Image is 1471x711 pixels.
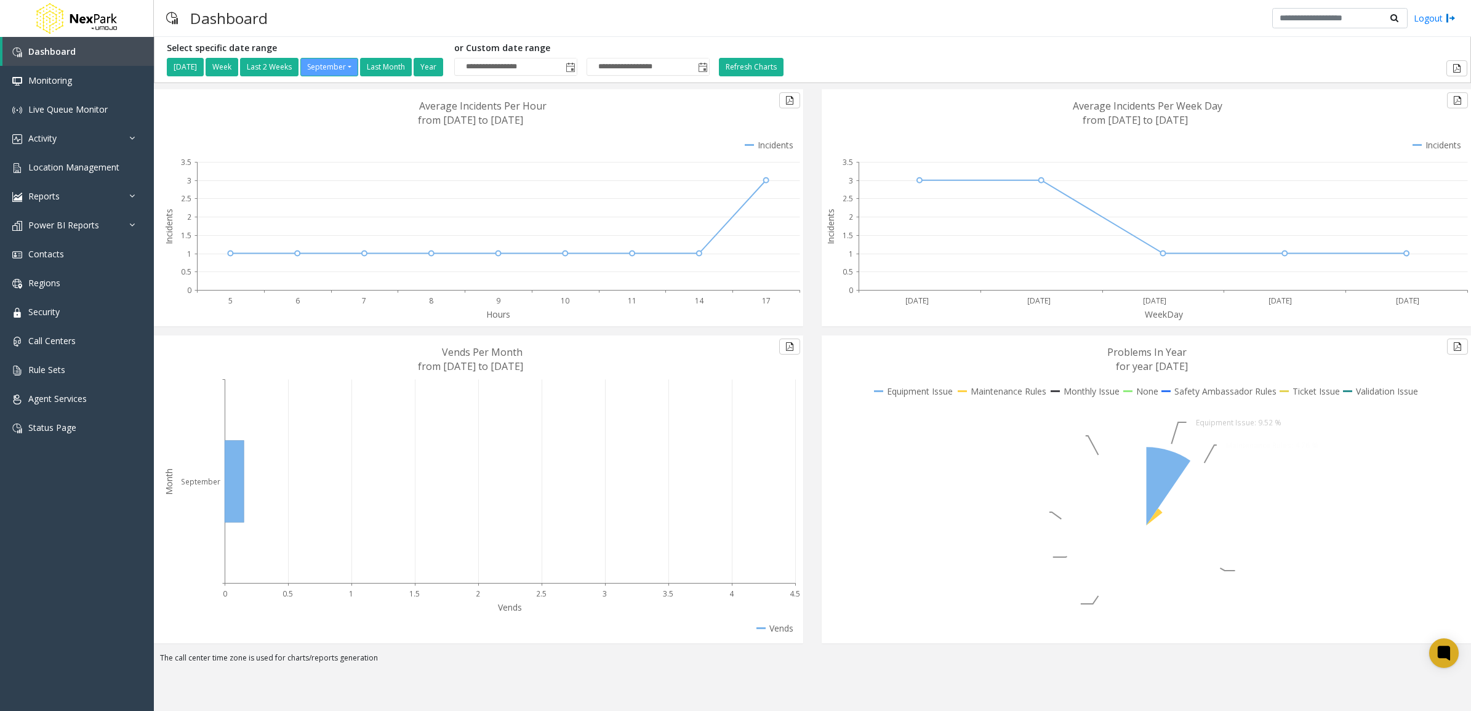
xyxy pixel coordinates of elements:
[349,588,353,599] text: 1
[12,250,22,260] img: 'icon'
[295,295,300,306] text: 6
[12,279,22,289] img: 'icon'
[418,113,523,127] text: from [DATE] to [DATE]
[1447,339,1468,355] button: Export to pdf
[536,588,547,599] text: 2.5
[442,345,523,359] text: Vends Per Month
[663,588,673,599] text: 3.5
[849,212,853,222] text: 2
[825,209,836,244] text: Incidents
[12,221,22,231] img: 'icon'
[28,219,99,231] span: Power BI Reports
[1414,12,1456,25] a: Logout
[779,339,800,355] button: Export to pdf
[28,335,76,347] span: Call Centers
[429,295,433,306] text: 8
[476,588,480,599] text: 2
[454,43,710,54] h5: or Custom date range
[283,588,293,599] text: 0.5
[563,58,577,76] span: Toggle popup
[12,366,22,376] img: 'icon'
[695,295,704,306] text: 14
[181,267,191,277] text: 0.5
[362,295,366,306] text: 7
[28,364,65,376] span: Rule Sets
[181,157,191,167] text: 3.5
[12,424,22,433] img: 'icon'
[163,209,175,244] text: Incidents
[1446,60,1467,76] button: Export to pdf
[28,393,87,404] span: Agent Services
[843,193,853,204] text: 2.5
[843,267,853,277] text: 0.5
[181,230,191,241] text: 1.5
[166,3,178,33] img: pageIcon
[603,588,607,599] text: 3
[12,337,22,347] img: 'icon'
[28,306,60,318] span: Security
[418,360,523,373] text: from [DATE] to [DATE]
[12,47,22,57] img: 'icon'
[181,193,191,204] text: 2.5
[28,190,60,202] span: Reports
[12,134,22,144] img: 'icon'
[167,58,204,76] button: [DATE]
[695,58,709,76] span: Toggle popup
[187,249,191,259] text: 1
[843,230,853,241] text: 1.5
[240,58,299,76] button: Last 2 Weeks
[779,92,800,108] button: Export to pdf
[409,588,420,599] text: 1.5
[28,161,119,173] span: Location Management
[167,43,445,54] h5: Select specific date range
[28,46,76,57] span: Dashboard
[187,212,191,222] text: 2
[163,468,175,495] text: Month
[28,74,72,86] span: Monitoring
[12,163,22,173] img: 'icon'
[12,308,22,318] img: 'icon'
[849,175,853,186] text: 3
[1196,417,1281,428] text: Equipment Issue: 9.52 %
[1083,113,1188,127] text: from [DATE] to [DATE]
[1116,360,1188,373] text: for year [DATE]
[1143,295,1166,306] text: [DATE]
[12,192,22,202] img: 'icon'
[12,395,22,404] img: 'icon'
[360,58,412,76] button: Last Month
[498,601,522,613] text: Vends
[849,285,853,295] text: 0
[187,175,191,186] text: 3
[1226,440,1318,451] text: Maintenance Rules: 4.76 %
[206,58,238,76] button: Week
[2,37,154,66] a: Dashboard
[905,295,929,306] text: [DATE]
[228,295,233,306] text: 5
[719,58,784,76] button: Refresh Charts
[1027,295,1051,306] text: [DATE]
[561,295,569,306] text: 10
[1107,345,1187,359] text: Problems In Year
[223,588,227,599] text: 0
[12,105,22,115] img: 'icon'
[849,249,853,259] text: 1
[486,308,510,320] text: Hours
[154,653,1471,670] div: The call center time zone is used for charts/reports generation
[1073,99,1222,113] text: Average Incidents Per Week Day
[181,476,220,487] text: September
[187,285,191,295] text: 0
[28,132,57,144] span: Activity
[1269,295,1292,306] text: [DATE]
[496,295,500,306] text: 9
[28,248,64,260] span: Contacts
[1447,92,1468,108] button: Export to pdf
[628,295,636,306] text: 11
[1145,308,1184,320] text: WeekDay
[28,103,108,115] span: Live Queue Monitor
[28,422,76,433] span: Status Page
[419,99,547,113] text: Average Incidents Per Hour
[762,295,771,306] text: 17
[1396,295,1419,306] text: [DATE]
[1446,12,1456,25] img: logout
[300,58,358,76] button: September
